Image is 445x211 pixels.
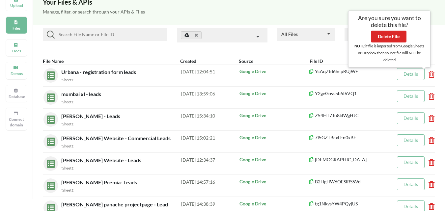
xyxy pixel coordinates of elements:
p: Files [9,25,24,31]
small: if file is imported from Google Sheets or Dropbox then source file will NOT be deleted [354,44,424,62]
p: Database [9,94,24,99]
p: Google Drive [239,156,308,163]
div: [DATE] 12:04:51 [181,68,239,83]
p: Demos [9,71,24,76]
div: [DATE] 15:02:21 [181,134,239,149]
div: [DATE] 12:34:37 [181,156,239,171]
p: tg1NkvsYW4PQyjUS [308,200,393,207]
button: Details [397,90,425,102]
span: Urbana - registration form leads [61,69,137,75]
p: [DEMOGRAPHIC_DATA] [308,156,393,163]
p: Google Drive [239,112,308,119]
img: sheets.7a1b7961.svg [43,90,55,102]
p: B2HgHW6OESlRS5Vd [308,178,393,185]
span: [PERSON_NAME] Website - Commercial Leads [61,135,172,141]
button: Details [397,112,425,124]
p: Google Drive [239,134,308,141]
b: NOTE: [354,44,365,48]
p: YcAqZtd6hcpRUjWE [308,68,393,75]
img: sheets.7a1b7961.svg [43,156,55,168]
img: sheets.7a1b7961.svg [43,178,55,190]
span: [PERSON_NAME] panache projectpage - Lead [61,201,169,207]
a: Details [403,137,418,143]
b: File Name [43,58,64,64]
p: Google Drive [239,68,308,75]
small: 'Sheet1' [61,100,74,104]
small: 'Sheet1' [61,144,74,148]
img: sheets.7a1b7961.svg [43,134,55,146]
b: Source [239,58,253,64]
h5: Are you sure you want to delete this file? [353,14,426,28]
div: [DATE] 13:59:06 [181,90,239,105]
button: Details [397,178,425,190]
input: Search File Name or File ID [55,31,164,39]
img: searchIcon.svg [47,31,55,39]
span: [PERSON_NAME] - Leads [61,113,122,119]
p: Google Drive [239,178,308,185]
button: Details [397,134,425,146]
b: Created [180,58,196,64]
p: Google Drive [239,200,308,207]
a: Details [403,159,418,165]
p: Connect domain [9,117,24,128]
a: Details [403,93,418,99]
button: Details [397,156,425,168]
small: 'Sheet1' [61,78,74,82]
img: sheets.7a1b7961.svg [43,68,55,80]
p: Google Drive [239,90,308,97]
p: Y2geGovs5b5l6VQ1 [308,90,393,97]
small: 'Sheet1' [61,188,74,192]
small: 'Sheet1' [61,166,74,170]
a: Details [403,71,418,77]
p: Upload [9,3,24,8]
p: Docs [9,48,24,54]
span: [PERSON_NAME] Website - Leads [61,157,143,163]
a: Details [403,181,418,187]
b: File ID [310,58,323,64]
small: 'Sheet1' [61,122,74,126]
a: Details [403,115,418,121]
img: sheets.7a1b7961.svg [43,112,55,124]
button: Details [397,68,425,80]
a: Details [403,203,418,209]
p: 7I5GZTBcxLEn0xBE [308,134,393,141]
div: [DATE] 14:57:16 [181,178,239,193]
div: All Files [281,32,298,37]
h5: Manage, filter, or search through your APIs & Files [43,9,435,15]
span: mumbai xl - leads [61,91,102,97]
p: Z54HT7Tu8klWgHJC [308,112,393,119]
span: [PERSON_NAME] Premia- Leads [61,179,138,185]
div: [DATE] 15:34:10 [181,112,239,127]
button: Delete File [371,31,406,42]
